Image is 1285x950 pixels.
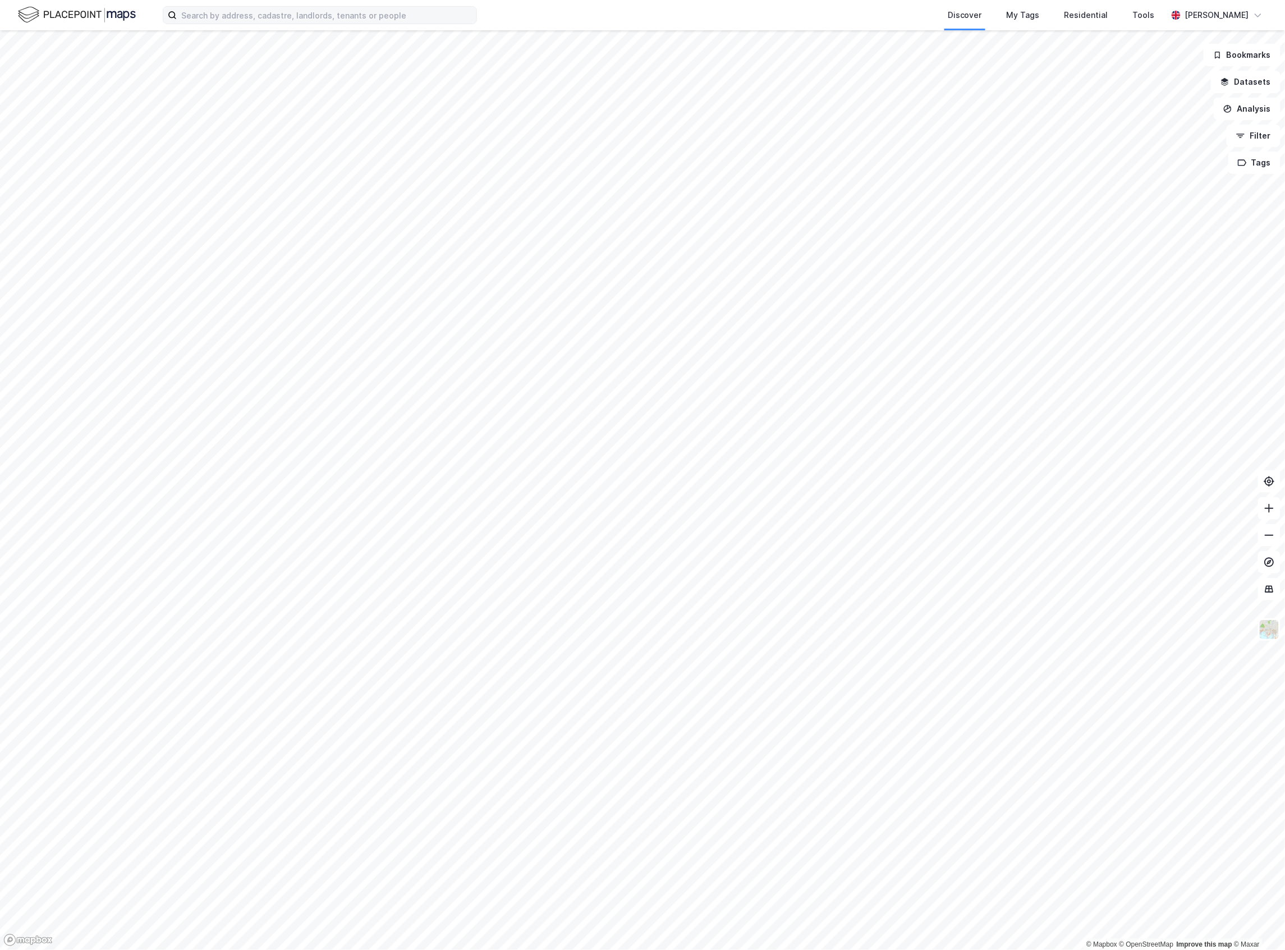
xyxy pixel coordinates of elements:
div: Tools [1133,8,1155,22]
div: Discover [948,8,982,22]
div: Kontrollprogram for chat [1229,896,1285,950]
div: My Tags [1007,8,1040,22]
div: [PERSON_NAME] [1185,8,1249,22]
input: Search by address, cadastre, landlords, tenants or people [177,7,476,24]
img: logo.f888ab2527a4732fd821a326f86c7f29.svg [18,5,136,25]
iframe: Chat Widget [1229,896,1285,950]
div: Residential [1064,8,1108,22]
